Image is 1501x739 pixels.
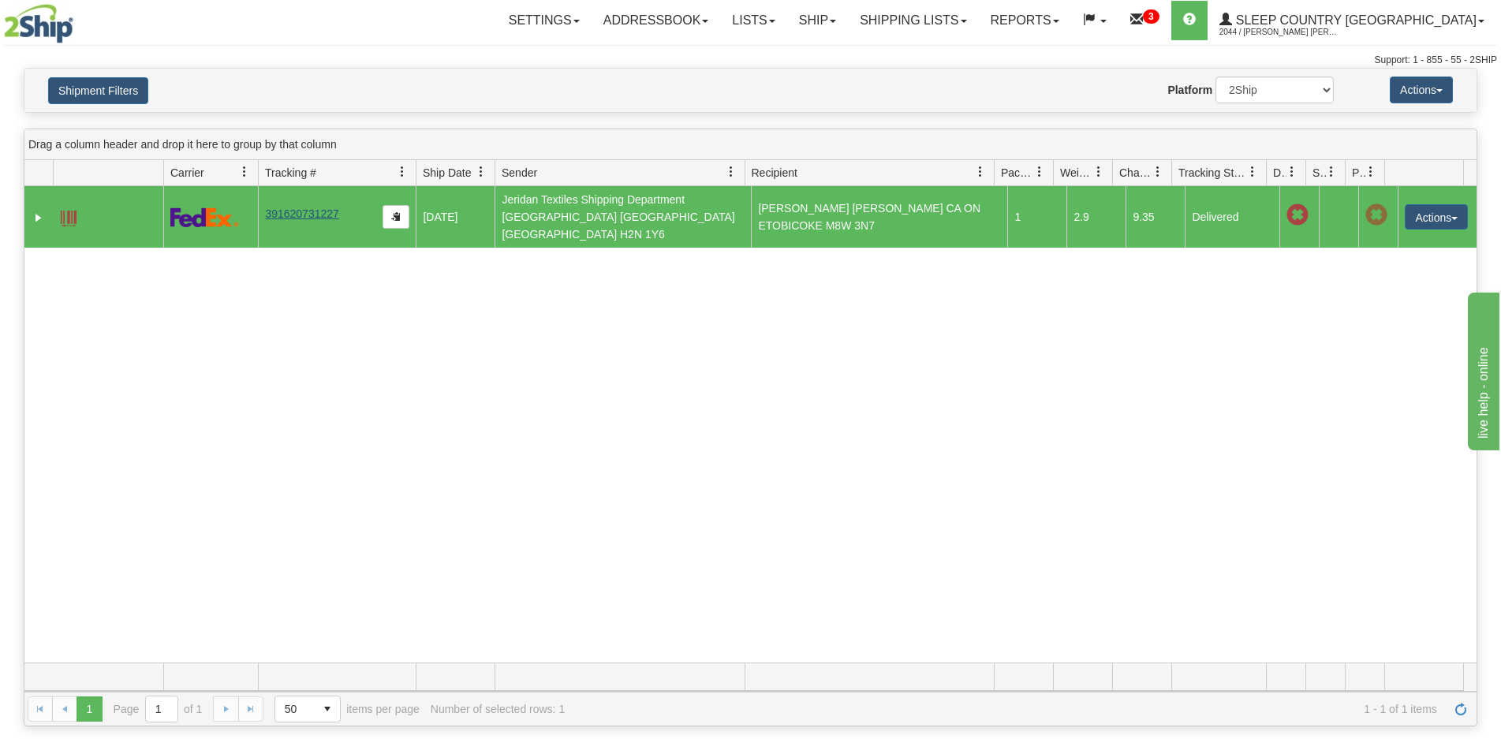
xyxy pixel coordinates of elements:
[720,1,786,40] a: Lists
[285,701,305,717] span: 50
[170,207,239,227] img: 2 - FedEx Express®
[31,210,47,226] a: Expand
[1318,159,1345,185] a: Shipment Issues filter column settings
[592,1,721,40] a: Addressbook
[1119,165,1152,181] span: Charge
[274,696,341,722] span: Page sizes drop down
[12,9,146,28] div: live help - online
[4,4,73,43] img: logo2044.jpg
[315,696,340,722] span: select
[1465,289,1499,450] iframe: chat widget
[1405,204,1468,230] button: Actions
[967,159,994,185] a: Recipient filter column settings
[1126,186,1185,248] td: 9.35
[1118,1,1171,40] a: 3
[4,54,1497,67] div: Support: 1 - 855 - 55 - 2SHIP
[848,1,978,40] a: Shipping lists
[431,703,565,715] div: Number of selected rows: 1
[1178,165,1247,181] span: Tracking Status
[416,186,495,248] td: [DATE]
[1208,1,1496,40] a: Sleep Country [GEOGRAPHIC_DATA] 2044 / [PERSON_NAME] [PERSON_NAME]
[1312,165,1326,181] span: Shipment Issues
[1239,159,1266,185] a: Tracking Status filter column settings
[1026,159,1053,185] a: Packages filter column settings
[979,1,1071,40] a: Reports
[1357,159,1384,185] a: Pickup Status filter column settings
[1219,24,1338,40] span: 2044 / [PERSON_NAME] [PERSON_NAME]
[1365,204,1387,226] span: Pickup Not Assigned
[1279,159,1305,185] a: Delivery Status filter column settings
[146,696,177,722] input: Page 1
[1286,204,1309,226] span: Late
[274,696,420,722] span: items per page
[61,203,77,229] a: Label
[1185,186,1279,248] td: Delivered
[383,205,409,229] button: Copy to clipboard
[497,1,592,40] a: Settings
[114,696,203,722] span: Page of 1
[1352,165,1365,181] span: Pickup Status
[1001,165,1034,181] span: Packages
[1167,82,1212,98] label: Platform
[1085,159,1112,185] a: Weight filter column settings
[576,703,1437,715] span: 1 - 1 of 1 items
[787,1,848,40] a: Ship
[1144,159,1171,185] a: Charge filter column settings
[231,159,258,185] a: Carrier filter column settings
[751,186,1007,248] td: [PERSON_NAME] [PERSON_NAME] CA ON ETOBICOKE M8W 3N7
[1060,165,1093,181] span: Weight
[265,207,338,220] a: 391620731227
[1273,165,1286,181] span: Delivery Status
[495,186,751,248] td: Jeridan Textiles Shipping Department [GEOGRAPHIC_DATA] [GEOGRAPHIC_DATA] [GEOGRAPHIC_DATA] H2N 1Y6
[77,696,102,722] span: Page 1
[502,165,537,181] span: Sender
[1232,13,1477,27] span: Sleep Country [GEOGRAPHIC_DATA]
[1007,186,1066,248] td: 1
[1390,77,1453,103] button: Actions
[718,159,745,185] a: Sender filter column settings
[24,129,1477,160] div: grid grouping header
[468,159,495,185] a: Ship Date filter column settings
[1143,9,1159,24] sup: 3
[1448,696,1473,722] a: Refresh
[48,77,148,104] button: Shipment Filters
[1066,186,1126,248] td: 2.9
[170,165,204,181] span: Carrier
[423,165,471,181] span: Ship Date
[389,159,416,185] a: Tracking # filter column settings
[752,165,797,181] span: Recipient
[265,165,316,181] span: Tracking #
